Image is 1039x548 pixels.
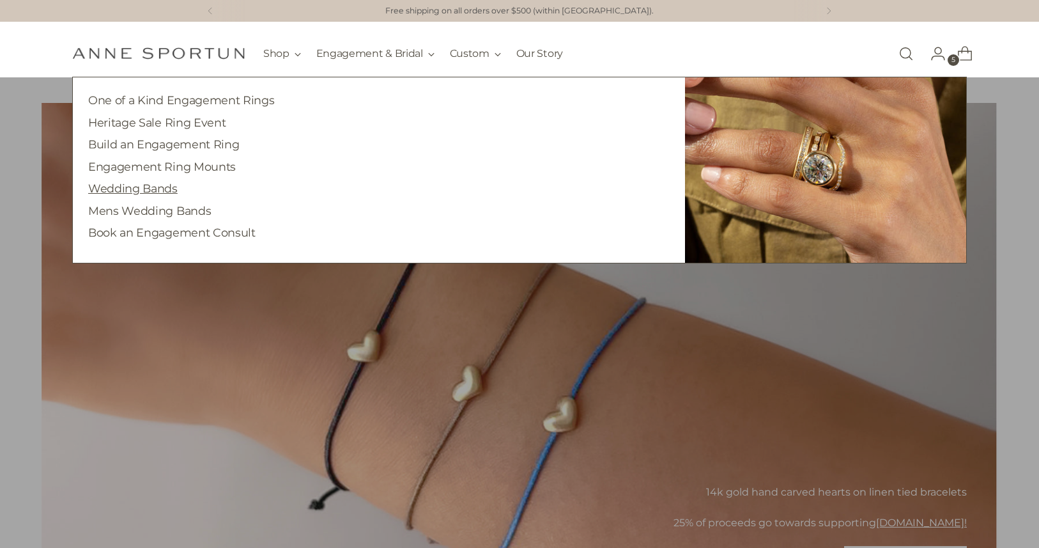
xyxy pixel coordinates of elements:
a: Go to the account page [920,41,946,67]
a: Anne Sportun Fine Jewellery [72,47,245,59]
button: Engagement & Bridal [316,40,435,68]
button: Custom [450,40,501,68]
a: Open cart modal [947,41,973,67]
span: 5 [948,54,959,66]
p: Free shipping on all orders over $500 (within [GEOGRAPHIC_DATA]). [385,5,654,17]
button: Shop [263,40,301,68]
a: Open search modal [893,41,919,67]
a: Our Story [516,40,563,68]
